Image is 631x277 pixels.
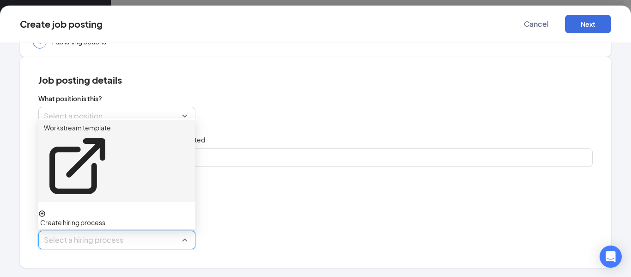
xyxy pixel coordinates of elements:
svg: ExternalLink [44,133,111,200]
span: Cancel [524,19,549,29]
span: Job posting details [38,75,593,85]
button: Cancel [513,15,559,33]
span: Which location are you hiring for? [38,176,593,185]
div: Create job posting [20,19,103,29]
p: Workstream template [44,123,111,133]
span: What position is this? [38,94,593,103]
div: Open Intercom Messenger [600,246,622,268]
svg: PlusCircle [38,210,46,217]
button: Next [565,15,611,33]
span: Create hiring process [40,218,105,227]
div: Workstream template [44,123,111,200]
